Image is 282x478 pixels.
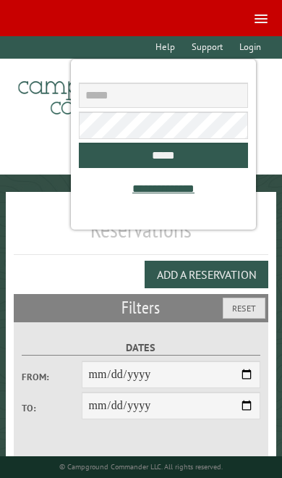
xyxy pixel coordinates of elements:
[22,340,260,356] label: Dates
[14,294,268,322] h2: Filters
[232,36,268,59] a: Login
[14,215,268,255] h1: Reservations
[223,298,265,319] button: Reset
[148,36,181,59] a: Help
[59,462,223,471] small: © Campground Commander LLC. All rights reserved.
[14,64,195,121] img: Campground Commander
[22,370,81,384] label: From:
[184,36,229,59] a: Support
[22,401,81,415] label: To:
[145,261,268,288] button: Add a Reservation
